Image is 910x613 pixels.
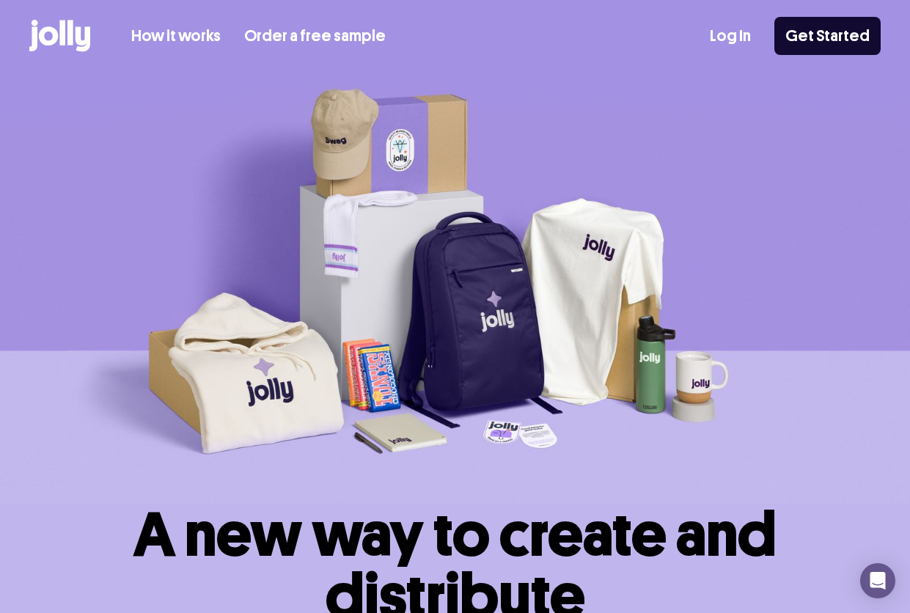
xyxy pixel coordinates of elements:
a: Order a free sample [244,24,386,48]
a: How it works [131,24,221,48]
a: Get Started [774,17,881,55]
a: Log In [710,24,751,48]
div: Open Intercom Messenger [860,563,895,598]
